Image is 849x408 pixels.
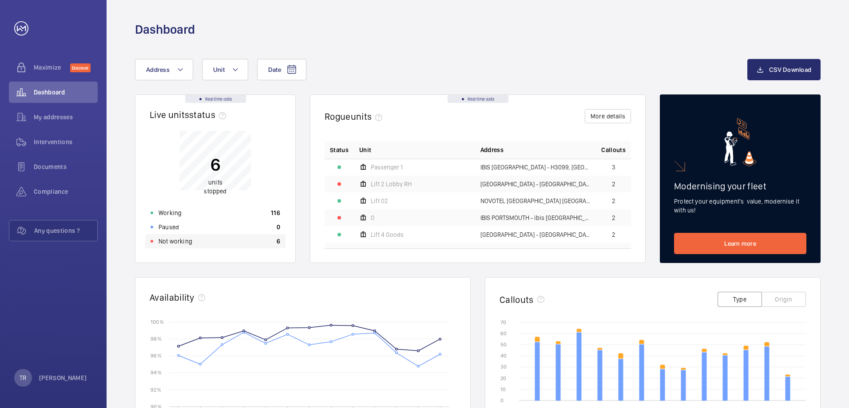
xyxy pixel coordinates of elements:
text: 94 % [151,369,162,376]
span: status [189,109,230,120]
h2: Live units [150,109,230,120]
span: Lift 4 Goods [371,231,404,238]
span: units [351,111,386,122]
span: 2 [612,198,615,204]
span: Lift 2 Lobby RH [371,181,412,187]
img: marketing-card.svg [724,118,757,166]
span: Address [146,66,170,73]
span: Dashboard [34,88,98,97]
button: Type [718,292,762,307]
text: 60 [500,330,507,337]
p: 0 [277,223,280,231]
span: Lift 02 [371,198,388,204]
button: More details [585,109,631,123]
p: Not working [159,237,192,246]
span: Any questions ? [34,226,97,235]
span: CSV Download [769,66,811,73]
span: 2 [612,215,615,221]
a: Learn more [674,233,806,254]
span: Interventions [34,137,98,146]
span: 0 [371,215,374,221]
text: 96 % [151,353,162,359]
span: Unit [213,66,225,73]
button: CSV Download [747,59,821,80]
span: Compliance [34,187,98,196]
div: Real time data [185,95,246,103]
p: [PERSON_NAME] [39,373,87,382]
span: [GEOGRAPHIC_DATA] - [GEOGRAPHIC_DATA] [480,181,591,187]
text: 0 [500,397,504,404]
span: Discover [70,63,91,72]
p: TR [20,373,26,382]
span: 2 [612,181,615,187]
text: 92 % [151,386,161,392]
button: Address [135,59,193,80]
p: Paused [159,223,179,231]
text: 70 [500,319,506,326]
span: IBIS PORTSMOUTH - ibis [GEOGRAPHIC_DATA] [480,215,591,221]
span: Passenger 1 [371,164,403,170]
text: 20 [500,375,506,381]
span: 3 [612,164,615,170]
p: Working [159,208,182,217]
p: Status [330,145,349,154]
h2: Callouts [500,294,534,305]
p: 6 [204,153,226,176]
p: 6 [277,237,280,246]
button: Date [257,59,306,80]
p: 116 [271,208,280,217]
span: Address [480,145,504,154]
h2: Modernising your fleet [674,180,806,192]
h1: Dashboard [135,21,195,38]
p: units [204,178,226,196]
text: 10 [500,386,506,392]
span: Maximize [34,63,70,72]
div: Real time data [448,95,508,103]
span: Date [268,66,281,73]
p: Protect your equipment's value, modernise it with us! [674,197,806,215]
text: 98 % [151,336,162,342]
button: Origin [762,292,806,307]
span: IBIS [GEOGRAPHIC_DATA] - H3099, [GEOGRAPHIC_DATA], [STREET_ADDRESS] [480,164,591,170]
text: 40 [500,353,507,359]
span: NOVOTEL [GEOGRAPHIC_DATA] [GEOGRAPHIC_DATA] - H9057, [GEOGRAPHIC_DATA] [GEOGRAPHIC_DATA], [STREET... [480,198,591,204]
span: My addresses [34,113,98,122]
h2: Rogue [325,111,386,122]
button: Unit [202,59,248,80]
span: Unit [359,145,371,154]
span: Callouts [601,145,626,154]
span: [GEOGRAPHIC_DATA] - [GEOGRAPHIC_DATA] [480,231,591,238]
text: 50 [500,341,507,348]
h2: Availability [150,292,194,303]
span: stopped [204,188,226,195]
text: 30 [500,364,507,370]
text: 100 % [151,318,164,325]
span: Documents [34,162,98,171]
span: 2 [612,231,615,238]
